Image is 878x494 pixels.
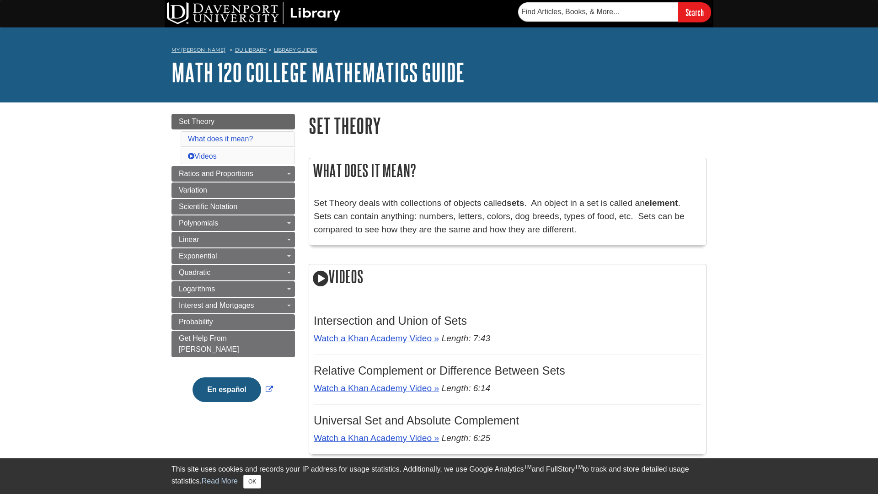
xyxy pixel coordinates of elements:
[314,333,439,343] a: Watch a Khan Academy Video »
[171,166,295,182] a: Ratios and Proportions
[314,314,701,328] h3: Intersection and Union of Sets
[314,197,701,236] p: Set Theory deals with collections of objects called . An object in a set is called an . Sets can ...
[171,215,295,231] a: Polynomials
[309,114,707,137] h1: Set Theory
[171,248,295,264] a: Exponential
[314,433,439,443] a: Watch a Khan Academy Video »
[314,364,701,377] h3: Relative Complement or Difference Between Sets
[193,377,261,402] button: En español
[524,464,531,470] sup: TM
[179,318,213,326] span: Probability
[171,58,465,86] a: MATH 120 College Mathematics Guide
[645,198,678,208] strong: element
[167,2,341,24] img: DU Library
[171,298,295,313] a: Interest and Mortgages
[235,47,267,53] a: DU Library
[441,383,490,393] em: Length: 6:14
[518,2,711,22] form: Searches DU Library's articles, books, and more
[179,186,207,194] span: Variation
[171,281,295,297] a: Logarithms
[507,198,524,208] strong: sets
[179,301,254,309] span: Interest and Mortgages
[171,265,295,280] a: Quadratic
[309,264,706,290] h2: Videos
[190,386,275,393] a: Link opens in new window
[171,183,295,198] a: Variation
[179,334,239,353] span: Get Help From [PERSON_NAME]
[179,285,215,293] span: Logarithms
[678,2,711,22] input: Search
[243,475,261,489] button: Close
[202,477,238,485] a: Read More
[171,331,295,357] a: Get Help From [PERSON_NAME]
[441,433,490,443] em: Length: 6:25
[171,314,295,330] a: Probability
[575,464,583,470] sup: TM
[179,268,210,276] span: Quadratic
[188,135,253,143] a: What does it mean?
[179,170,253,177] span: Ratios and Proportions
[171,114,295,418] div: Guide Page Menu
[179,236,199,243] span: Linear
[314,414,701,427] h3: Universal Set and Absolute Complement
[171,464,707,489] div: This site uses cookies and records your IP address for usage statistics. Additionally, we use Goo...
[171,44,707,59] nav: breadcrumb
[441,333,490,343] em: Length: 7:43
[171,46,225,54] a: My [PERSON_NAME]
[309,158,706,183] h2: What does it mean?
[179,118,214,125] span: Set Theory
[179,219,218,227] span: Polynomials
[314,383,439,393] a: Watch a Khan Academy Video »
[171,199,295,215] a: Scientific Notation
[171,114,295,129] a: Set Theory
[188,152,217,160] a: Videos
[274,47,317,53] a: Library Guides
[179,252,217,260] span: Exponential
[179,203,237,210] span: Scientific Notation
[518,2,678,21] input: Find Articles, Books, & More...
[171,232,295,247] a: Linear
